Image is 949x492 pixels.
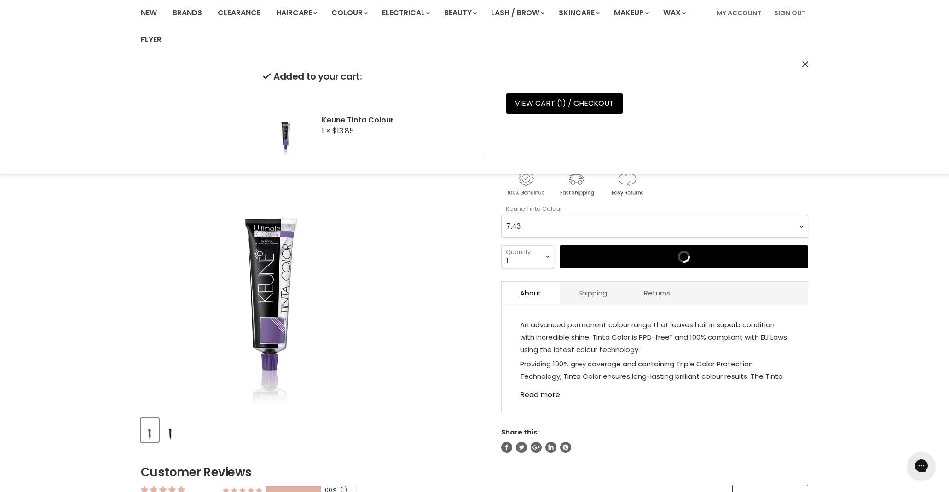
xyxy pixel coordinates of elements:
[506,93,623,114] a: View cart (1) / Checkout
[211,3,267,23] a: Clearance
[141,464,808,480] h2: Customer Reviews
[501,169,550,197] img: genuine.gif
[607,3,654,23] a: Makeup
[332,126,354,136] span: $13.85
[656,3,691,23] a: Wax
[625,282,689,304] a: Returns
[711,3,767,23] a: My Account
[520,320,787,354] span: An advanced permanent colour range that leaves hair in superb condition with incredible shine. Ti...
[134,30,168,49] a: Flyer
[769,3,811,23] a: Sign Out
[501,204,562,213] label: Keune Tinta Colour
[501,245,554,268] select: Quantity
[802,60,808,69] button: Close
[134,3,164,23] a: New
[602,169,651,197] img: returns.gif
[166,3,209,23] a: Brands
[141,65,399,409] img: 26300UC_1_1800x1800.jpg
[162,418,179,442] button: Keune Tinta Colour
[560,282,625,304] a: Shipping
[552,169,601,197] img: shipping.gif
[903,449,940,483] iframe: Gorgias live chat messenger
[269,3,323,23] a: Haircare
[322,126,330,136] span: 1 ×
[141,418,159,442] button: Keune Tinta Colour
[520,385,790,399] a: Read more
[437,3,482,23] a: Beauty
[484,3,550,23] a: Lash / Brow
[263,95,309,156] img: Keune Tinta Colour
[263,71,468,82] h2: Added to your cart:
[560,98,562,109] span: 1
[142,419,158,441] img: Keune Tinta Colour
[324,3,373,23] a: Colour
[501,428,539,437] span: Share this:
[520,359,787,406] span: Providing 100% grey coverage and containing Triple Color Protection Technology, Tinta Color ensur...
[139,416,486,442] div: Product thumbnails
[322,115,468,125] h2: Keune Tinta Colour
[162,419,179,441] img: Keune Tinta Colour
[141,66,485,410] div: Keune Tinta Colour image. Click or Scroll to Zoom.
[552,3,605,23] a: Skincare
[501,428,808,453] aside: Share this:
[375,3,435,23] a: Electrical
[502,282,560,304] a: About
